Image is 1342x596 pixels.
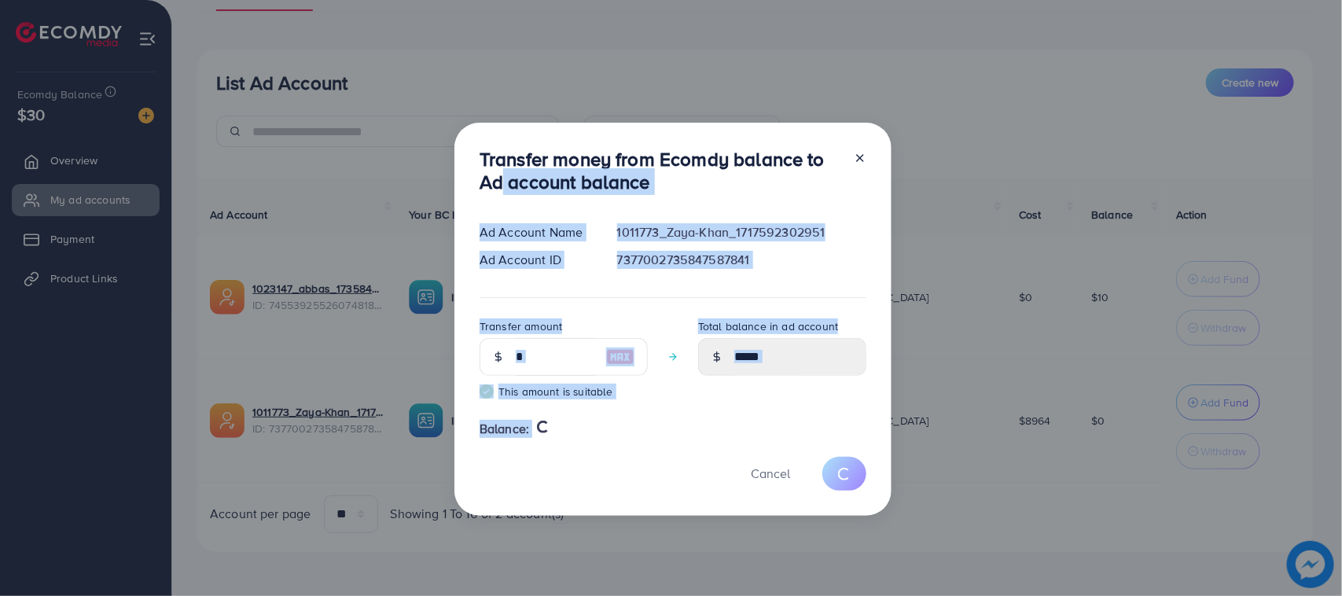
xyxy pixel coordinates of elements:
[480,318,562,334] label: Transfer amount
[605,223,879,241] div: 1011773_Zaya-Khan_1717592302951
[751,465,790,482] span: Cancel
[480,420,529,438] span: Balance:
[698,318,838,334] label: Total balance in ad account
[480,384,494,399] img: guide
[606,348,634,366] img: image
[480,148,841,193] h3: Transfer money from Ecomdy balance to Ad account balance
[731,457,810,491] button: Cancel
[467,251,605,269] div: Ad Account ID
[480,384,648,399] small: This amount is suitable
[605,251,879,269] div: 7377002735847587841
[467,223,605,241] div: Ad Account Name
